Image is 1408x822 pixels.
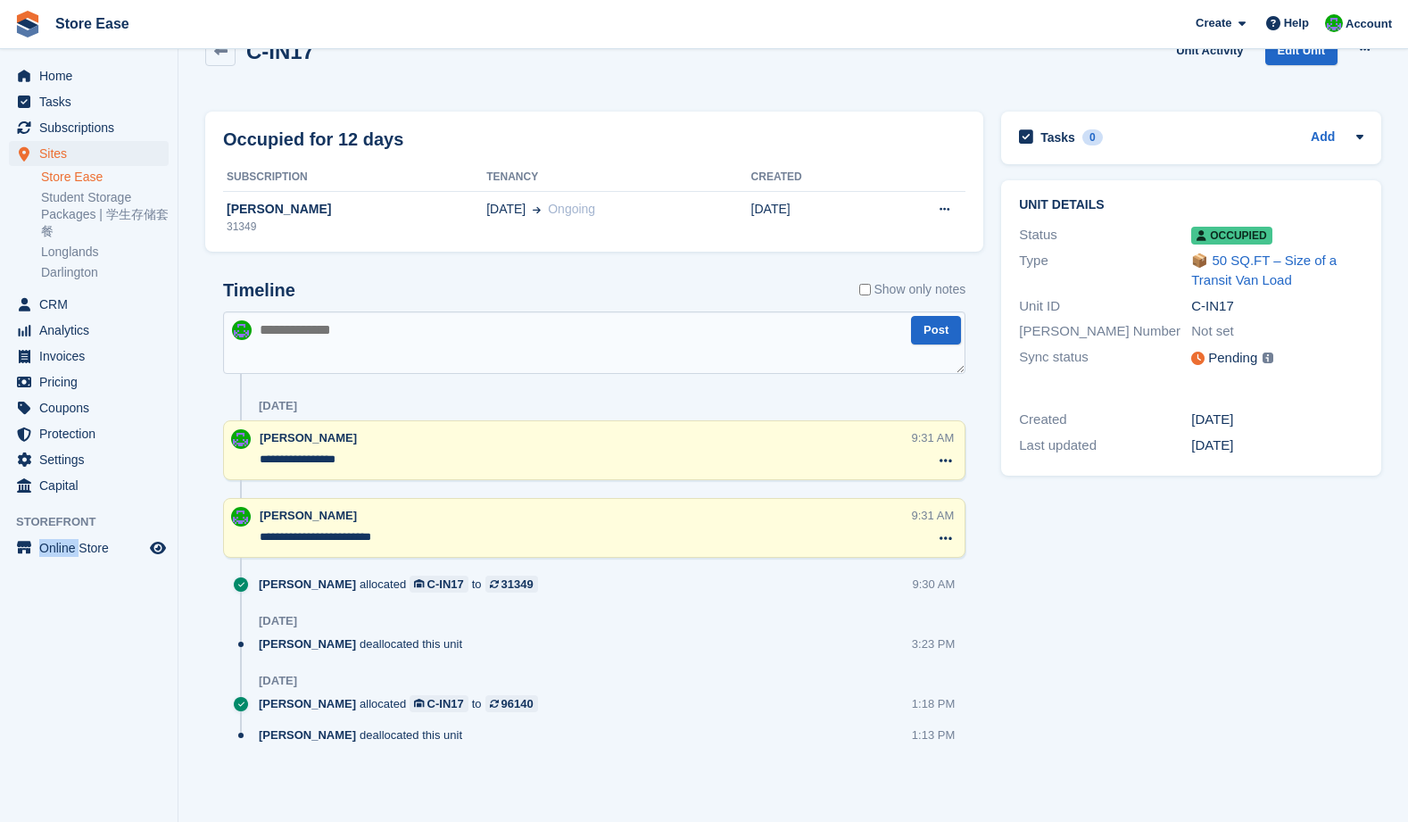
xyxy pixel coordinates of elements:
img: Neal Smitheringale [231,429,251,449]
a: Store Ease [48,9,137,38]
div: deallocated this unit [259,727,471,743]
a: menu [9,115,169,140]
a: menu [9,63,169,88]
div: Last updated [1019,436,1191,456]
span: Analytics [39,318,146,343]
a: menu [9,369,169,394]
div: 0 [1082,129,1103,145]
label: Show only notes [859,280,966,299]
div: [PERSON_NAME] [223,200,486,219]
span: Settings [39,447,146,472]
div: 9:31 AM [912,429,955,446]
span: Pricing [39,369,146,394]
button: Post [911,316,961,345]
span: Online Store [39,536,146,560]
div: Pending [1208,348,1257,369]
span: [PERSON_NAME] [259,576,356,593]
div: Unit ID [1019,296,1191,317]
th: Created [751,163,875,192]
a: Student Storage Packages | 学生存储套餐 [41,189,169,240]
h2: C-IN17 [246,39,314,63]
td: [DATE] [751,191,875,245]
div: 1:13 PM [912,727,955,743]
a: Preview store [147,537,169,559]
div: allocated to [259,576,547,593]
a: C-IN17 [410,695,468,712]
div: 9:31 AM [912,507,955,524]
span: Invoices [39,344,146,369]
a: 31349 [485,576,538,593]
span: [PERSON_NAME] [260,509,357,522]
div: allocated to [259,695,547,712]
span: [PERSON_NAME] [259,727,356,743]
a: Unit Activity [1169,36,1250,65]
span: Tasks [39,89,146,114]
div: C-IN17 [1191,296,1363,317]
span: Home [39,63,146,88]
div: [DATE] [259,674,297,688]
div: 1:18 PM [912,695,955,712]
div: Not set [1191,321,1363,342]
span: Protection [39,421,146,446]
img: Neal Smitheringale [232,320,252,340]
img: Neal Smitheringale [1325,14,1343,32]
div: [DATE] [259,614,297,628]
a: 📦 50 SQ.FT – Size of a Transit Van Load [1191,253,1337,288]
div: [DATE] [1191,436,1363,456]
div: deallocated this unit [259,635,471,652]
h2: Occupied for 12 days [223,126,403,153]
div: C-IN17 [427,576,464,593]
a: menu [9,536,169,560]
div: 3:23 PM [912,635,955,652]
div: [DATE] [259,399,297,413]
div: 31349 [223,219,486,235]
div: Status [1019,225,1191,245]
a: menu [9,421,169,446]
span: Ongoing [548,202,595,216]
a: menu [9,447,169,472]
span: Subscriptions [39,115,146,140]
div: Created [1019,410,1191,430]
div: 96140 [501,695,534,712]
span: [PERSON_NAME] [259,635,356,652]
div: 9:30 AM [913,576,956,593]
a: menu [9,473,169,498]
a: Add [1311,128,1335,148]
a: menu [9,141,169,166]
img: Neal Smitheringale [231,507,251,527]
span: [PERSON_NAME] [259,695,356,712]
a: menu [9,344,169,369]
a: Darlington [41,264,169,281]
span: Coupons [39,395,146,420]
a: Longlands [41,244,169,261]
a: Edit Unit [1265,36,1338,65]
a: menu [9,89,169,114]
span: [DATE] [486,200,526,219]
div: C-IN17 [427,695,464,712]
span: Account [1346,15,1392,33]
a: menu [9,395,169,420]
a: menu [9,292,169,317]
span: Occupied [1191,227,1271,245]
span: Create [1196,14,1231,32]
span: Storefront [16,513,178,531]
th: Subscription [223,163,486,192]
a: Store Ease [41,169,169,186]
a: 96140 [485,695,538,712]
div: [PERSON_NAME] Number [1019,321,1191,342]
h2: Unit details [1019,198,1363,212]
span: Sites [39,141,146,166]
span: Help [1284,14,1309,32]
div: [DATE] [1191,410,1363,430]
div: 31349 [501,576,534,593]
th: Tenancy [486,163,750,192]
span: [PERSON_NAME] [260,431,357,444]
span: CRM [39,292,146,317]
a: menu [9,318,169,343]
h2: Timeline [223,280,295,301]
img: icon-info-grey-7440780725fd019a000dd9b08b2336e03edf1995a4989e88bcd33f0948082b44.svg [1263,353,1273,363]
span: Capital [39,473,146,498]
div: Type [1019,251,1191,291]
h2: Tasks [1040,129,1075,145]
input: Show only notes [859,280,871,299]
